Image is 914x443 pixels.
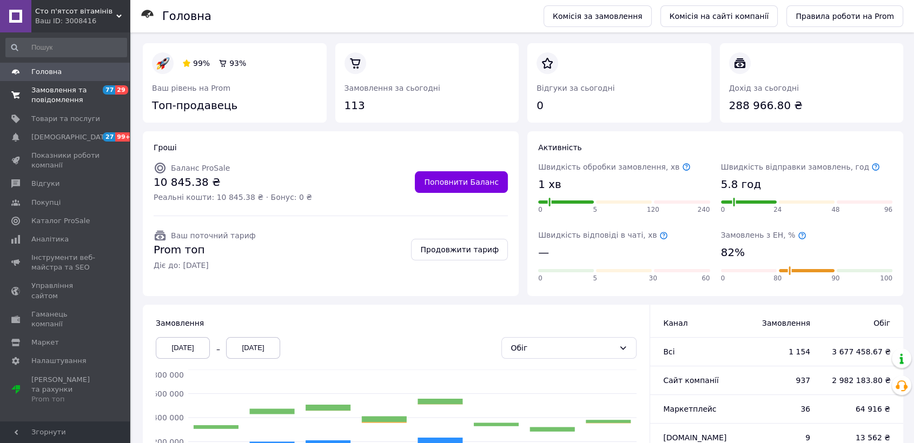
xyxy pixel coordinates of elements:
[35,6,116,16] span: Cто п'ятсот вітамінів
[721,274,725,283] span: 0
[154,242,256,258] span: Prom топ
[538,274,542,283] span: 0
[411,239,508,260] a: Продовжити тариф
[832,432,890,443] span: 13 562 ₴
[115,85,128,95] span: 29
[831,274,839,283] span: 90
[31,394,100,404] div: Prom топ
[31,198,61,207] span: Покупці
[226,337,280,359] div: [DATE]
[31,85,100,105] span: Замовлення та повідомлення
[593,205,597,214] span: 5
[538,205,542,214] span: 0
[171,164,230,172] span: Баланс ProSale
[663,319,687,327] span: Канал
[721,163,880,171] span: Швидкість відправки замовлень, год
[103,85,115,95] span: 77
[31,375,100,405] span: [PERSON_NAME] та рахунки
[663,347,674,356] span: Всi
[153,413,184,422] tspan: 400 000
[832,375,890,386] span: 2 982 183.80 ₴
[229,59,246,68] span: 93%
[538,163,691,171] span: Швидкість обробки замовлення, хв
[35,16,130,26] div: Ваш ID: 3008416
[511,342,614,354] div: Обіг
[154,143,177,152] span: Гроші
[415,171,508,193] a: Поповнити Баланс
[31,132,111,142] span: [DEMOGRAPHIC_DATA]
[31,356,87,366] span: Налаштування
[154,192,312,203] span: Реальні кошти: 10 845.38 ₴ · Бонус: 0 ₴
[171,231,256,240] span: Ваш поточний тариф
[154,174,312,190] span: 10 845.38 ₴
[544,5,652,27] a: Комісія за замовлення
[115,132,133,142] span: 99+
[747,375,810,386] span: 937
[773,205,781,214] span: 24
[747,318,810,328] span: Замовлення
[193,59,210,68] span: 99%
[31,310,100,329] span: Гаманець компанії
[832,318,890,328] span: Обіг
[31,114,100,124] span: Товари та послуги
[747,404,810,414] span: 36
[153,371,184,379] tspan: 800 000
[786,5,903,27] a: Правила роботи на Prom
[884,205,892,214] span: 96
[663,405,716,413] span: Маркетплейс
[832,404,890,414] span: 64 916 ₴
[721,205,725,214] span: 0
[31,338,59,347] span: Маркет
[538,245,549,260] span: —
[31,216,90,226] span: Каталог ProSale
[747,432,810,443] span: 9
[721,245,745,260] span: 82%
[832,346,890,357] span: 3 677 458.67 ₴
[773,274,781,283] span: 80
[103,132,115,142] span: 27
[156,337,210,359] div: [DATE]
[831,205,839,214] span: 48
[538,177,561,192] span: 1 хв
[154,260,256,271] span: Діє до: [DATE]
[660,5,778,27] a: Комісія на сайті компанії
[31,151,100,170] span: Показники роботи компанії
[698,205,710,214] span: 240
[156,319,204,327] span: Замовлення
[31,67,62,77] span: Головна
[162,10,211,23] h1: Головна
[5,38,127,57] input: Пошук
[31,234,69,244] span: Аналітика
[721,177,761,192] span: 5.8 год
[663,376,718,385] span: Сайт компанії
[31,253,100,272] span: Інструменти веб-майстра та SEO
[153,389,184,398] tspan: 600 000
[593,274,597,283] span: 5
[538,231,668,239] span: Швидкість відповіді в чаті, хв
[747,346,810,357] span: 1 154
[701,274,710,283] span: 60
[538,143,582,152] span: Активність
[721,231,806,239] span: Замовлень з ЕН, %
[31,281,100,300] span: Управління сайтом
[31,179,59,189] span: Відгуки
[647,205,659,214] span: 120
[663,433,726,442] span: [DOMAIN_NAME]
[649,274,657,283] span: 30
[880,274,892,283] span: 100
